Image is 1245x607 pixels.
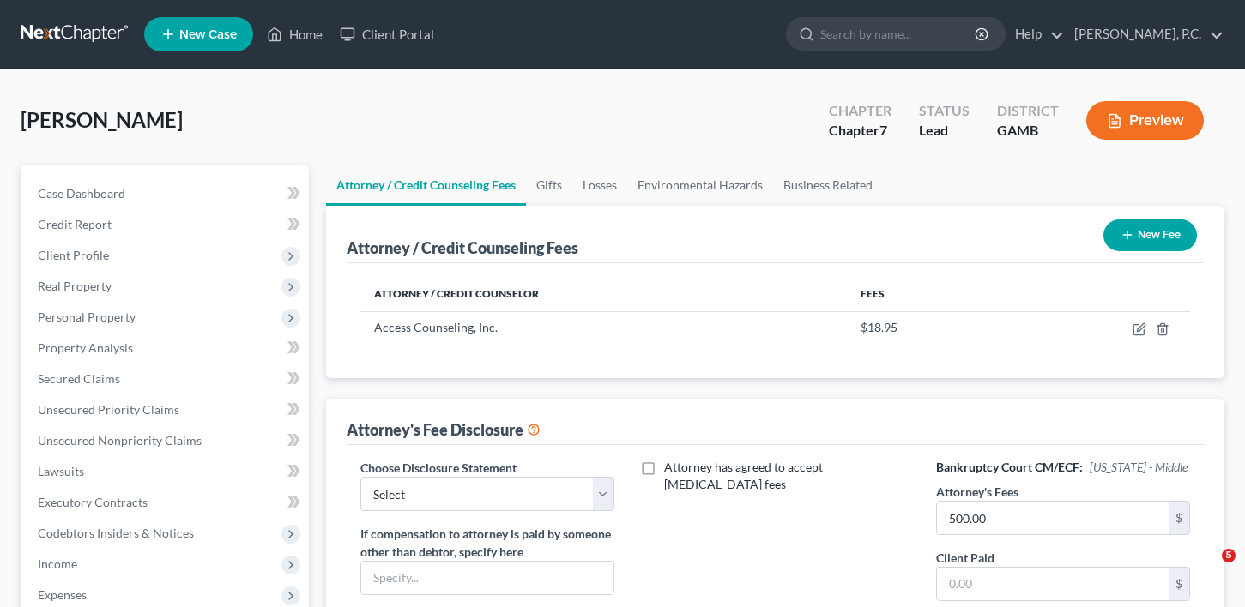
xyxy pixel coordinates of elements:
[24,333,309,364] a: Property Analysis
[38,310,136,324] span: Personal Property
[861,287,885,300] span: Fees
[38,402,179,417] span: Unsecured Priority Claims
[820,18,977,50] input: Search by name...
[179,28,237,41] span: New Case
[331,19,443,50] a: Client Portal
[773,165,883,206] a: Business Related
[38,464,84,478] span: Lawsuits
[919,121,970,141] div: Lead
[936,483,1018,501] label: Attorney's Fees
[829,101,891,121] div: Chapter
[829,121,891,141] div: Chapter
[879,122,887,138] span: 7
[38,371,120,386] span: Secured Claims
[1103,219,1197,251] button: New Fee
[24,487,309,518] a: Executory Contracts
[24,425,309,456] a: Unsecured Nonpriority Claims
[258,19,331,50] a: Home
[572,165,627,206] a: Losses
[1066,19,1224,50] a: [PERSON_NAME], P.C.
[38,433,202,448] span: Unsecured Nonpriority Claims
[38,526,194,540] span: Codebtors Insiders & Notices
[38,217,112,231] span: Credit Report
[1090,460,1188,474] span: [US_STATE] - Middle
[360,525,614,561] label: If compensation to attorney is paid by someone other than debtor, specify here
[627,165,773,206] a: Environmental Hazards
[374,320,498,334] span: Access Counseling, Inc.
[936,459,1190,476] h6: Bankruptcy Court CM/ECF:
[38,279,112,293] span: Real Property
[919,101,970,121] div: Status
[361,562,613,594] input: Specify...
[1006,19,1064,50] a: Help
[38,587,87,602] span: Expenses
[936,549,994,567] label: Client Paid
[997,101,1059,121] div: District
[38,495,148,509] span: Executory Contracts
[1187,549,1228,590] iframe: Intercom live chat
[997,121,1059,141] div: GAMB
[374,287,539,300] span: Attorney / Credit Counselor
[347,237,578,258] div: Attorney / Credit Counseling Fees
[861,320,897,334] span: $18.95
[21,107,183,132] span: [PERSON_NAME]
[326,165,526,206] a: Attorney / Credit Counseling Fees
[24,178,309,209] a: Case Dashboard
[38,248,109,262] span: Client Profile
[347,419,541,440] div: Attorney's Fee Disclosure
[1169,502,1189,534] div: $
[38,340,133,355] span: Property Analysis
[937,502,1169,534] input: 0.00
[1086,101,1204,140] button: Preview
[360,459,517,477] label: Choose Disclosure Statement
[526,165,572,206] a: Gifts
[937,568,1169,600] input: 0.00
[24,364,309,394] a: Secured Claims
[1222,549,1236,562] span: 5
[38,556,77,571] span: Income
[24,456,309,487] a: Lawsuits
[24,209,309,240] a: Credit Report
[1169,568,1189,600] div: $
[24,394,309,425] a: Unsecured Priority Claims
[664,460,823,491] span: Attorney has agreed to accept [MEDICAL_DATA] fees
[38,186,125,201] span: Case Dashboard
